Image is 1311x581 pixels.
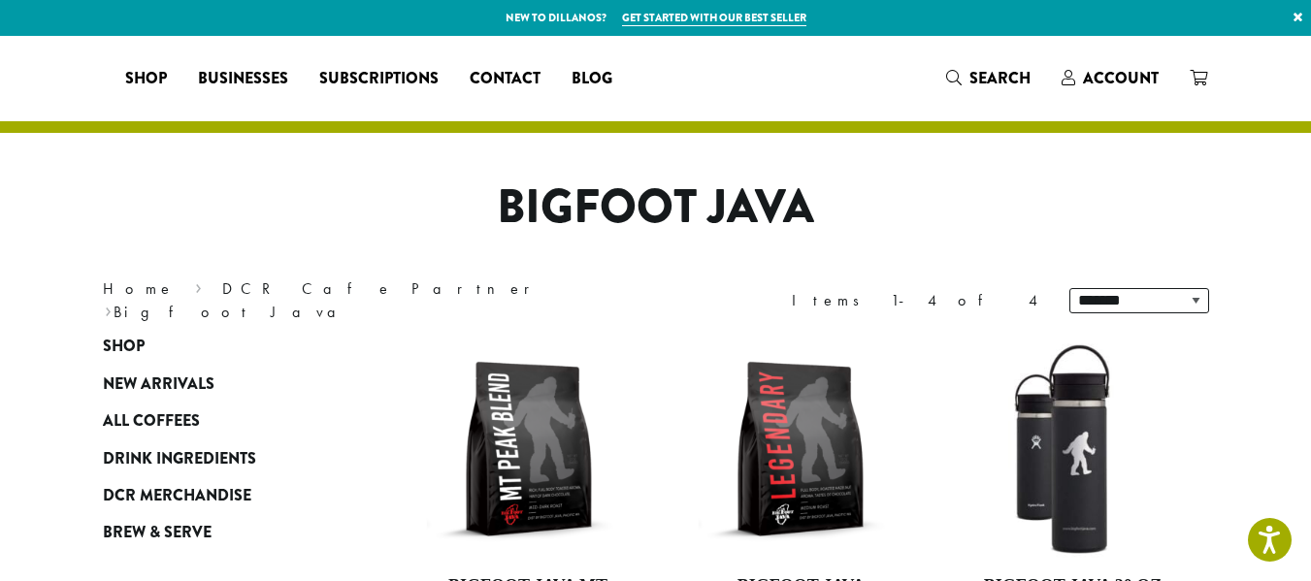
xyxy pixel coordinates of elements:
span: › [105,294,112,324]
span: Account [1083,67,1159,89]
a: Drink Ingredients [103,439,336,476]
span: Drink Ingredients [103,447,256,471]
span: Shop [103,335,145,359]
div: Items 1-4 of 4 [792,289,1040,312]
a: DCR Merchandise [103,477,336,514]
a: Shop [110,63,182,94]
span: Subscriptions [319,67,439,91]
h1: Bigfoot Java [88,179,1224,236]
a: Brew & Serve [103,514,336,551]
span: Businesses [198,67,288,91]
img: BFJ_Legendary_12oz-300x300.png [689,338,912,561]
a: All Coffees [103,403,336,439]
img: LO2867-BFJ-Hydro-Flask-20oz-WM-wFlex-Sip-Lid-Black-300x300.jpg [961,338,1184,561]
span: Contact [470,67,541,91]
span: Blog [572,67,612,91]
img: BFJ_MtPeak_12oz-300x300.png [417,338,640,561]
span: DCR Merchandise [103,484,251,508]
span: All Coffees [103,409,200,434]
a: Get started with our best seller [622,10,806,26]
span: Brew & Serve [103,521,212,545]
a: New Arrivals [103,366,336,403]
span: Shop [125,67,167,91]
span: Search [969,67,1031,89]
a: Search [931,62,1046,94]
a: Home [103,278,175,299]
a: Shop [103,328,336,365]
nav: Breadcrumb [103,277,627,324]
span: New Arrivals [103,372,214,397]
a: DCR Cafe Partner [222,278,543,299]
span: › [195,271,202,301]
